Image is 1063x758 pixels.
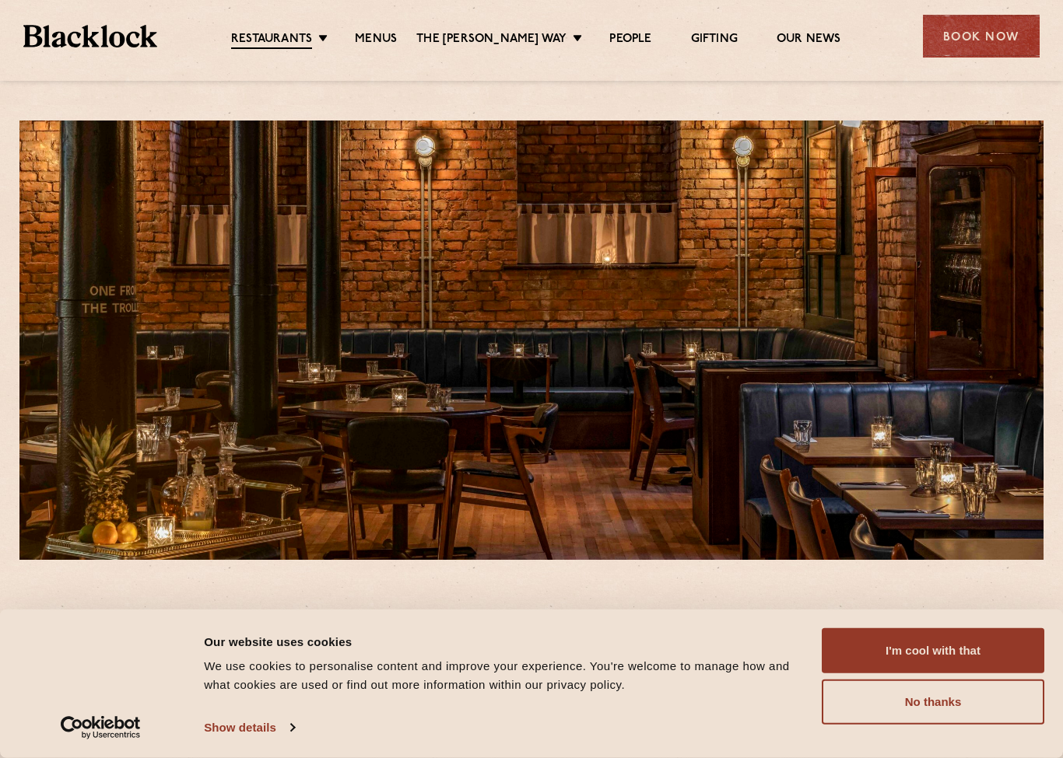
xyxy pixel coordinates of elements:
a: The [PERSON_NAME] Way [416,32,567,47]
a: People [609,32,651,47]
div: Our website uses cookies [204,632,804,651]
a: Show details [204,716,294,739]
img: BL_Textured_Logo-footer-cropped.svg [23,25,157,47]
a: Menus [355,32,397,47]
a: Our News [777,32,841,47]
button: I'm cool with that [822,628,1044,673]
div: We use cookies to personalise content and improve your experience. You're welcome to manage how a... [204,657,804,694]
a: Usercentrics Cookiebot - opens in a new window [33,716,169,739]
a: Restaurants [231,32,312,49]
a: Gifting [691,32,738,47]
div: Book Now [923,15,1040,58]
button: No thanks [822,679,1044,725]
